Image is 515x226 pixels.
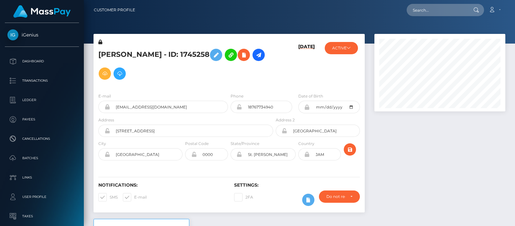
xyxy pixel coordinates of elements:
[94,3,135,17] a: Customer Profile
[7,134,76,144] p: Cancellations
[5,150,79,166] a: Batches
[7,115,76,124] p: Payees
[253,49,265,61] a: Initiate Payout
[5,92,79,108] a: Ledger
[231,141,259,147] label: State/Province
[185,141,209,147] label: Postal Code
[325,42,358,54] button: ACTIVE
[5,189,79,205] a: User Profile
[5,73,79,89] a: Transactions
[5,53,79,69] a: Dashboard
[123,193,147,201] label: E-mail
[98,141,106,147] label: City
[5,32,79,38] span: iGenius
[7,95,76,105] p: Ledger
[7,29,18,40] img: iGenius
[98,182,224,188] h6: Notifications:
[7,56,76,66] p: Dashboard
[319,190,360,203] button: Do not require
[7,211,76,221] p: Taxes
[5,131,79,147] a: Cancellations
[98,46,270,83] h5: [PERSON_NAME] - ID: 1745258
[326,194,345,199] div: Do not require
[5,169,79,186] a: Links
[298,93,323,99] label: Date of Birth
[231,93,243,99] label: Phone
[98,93,111,99] label: E-mail
[7,192,76,202] p: User Profile
[407,4,467,16] input: Search...
[5,208,79,224] a: Taxes
[234,193,253,201] label: 2FA
[234,182,360,188] h6: Settings:
[7,153,76,163] p: Batches
[298,44,315,85] h6: [DATE]
[13,5,71,18] img: MassPay Logo
[7,173,76,182] p: Links
[98,193,118,201] label: SMS
[98,117,114,123] label: Address
[7,76,76,86] p: Transactions
[5,111,79,128] a: Payees
[298,141,314,147] label: Country
[276,117,295,123] label: Address 2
